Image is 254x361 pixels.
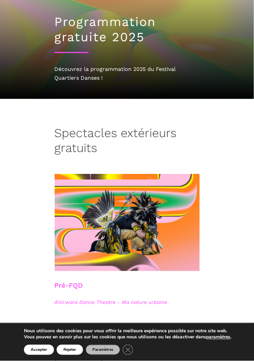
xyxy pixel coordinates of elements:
[86,345,120,355] button: Paramètres
[55,15,200,45] h1: Programmation gratuite 2025
[57,345,83,355] button: Rejeter
[55,65,200,82] div: Découvrez la programmation 2025 du Festival Quartiers Danses !
[24,334,231,340] p: Vous pouvez en savoir plus sur les cookies que nous utilisons ou les désactiver dans .
[24,345,54,355] button: Accepter
[24,328,231,334] p: Nous utilisons des cookies pour vous offrir la meilleure expérience possible sur notre site web.
[123,345,133,355] button: Close GDPR Cookie Banner
[55,126,190,155] h3: Spectacles extérieurs gratuits
[206,334,230,340] button: paramètres
[55,281,83,298] h3: Pré-FQD
[55,298,200,306] span: A'nó:wara Dance Theatre - Ma nature urbaine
